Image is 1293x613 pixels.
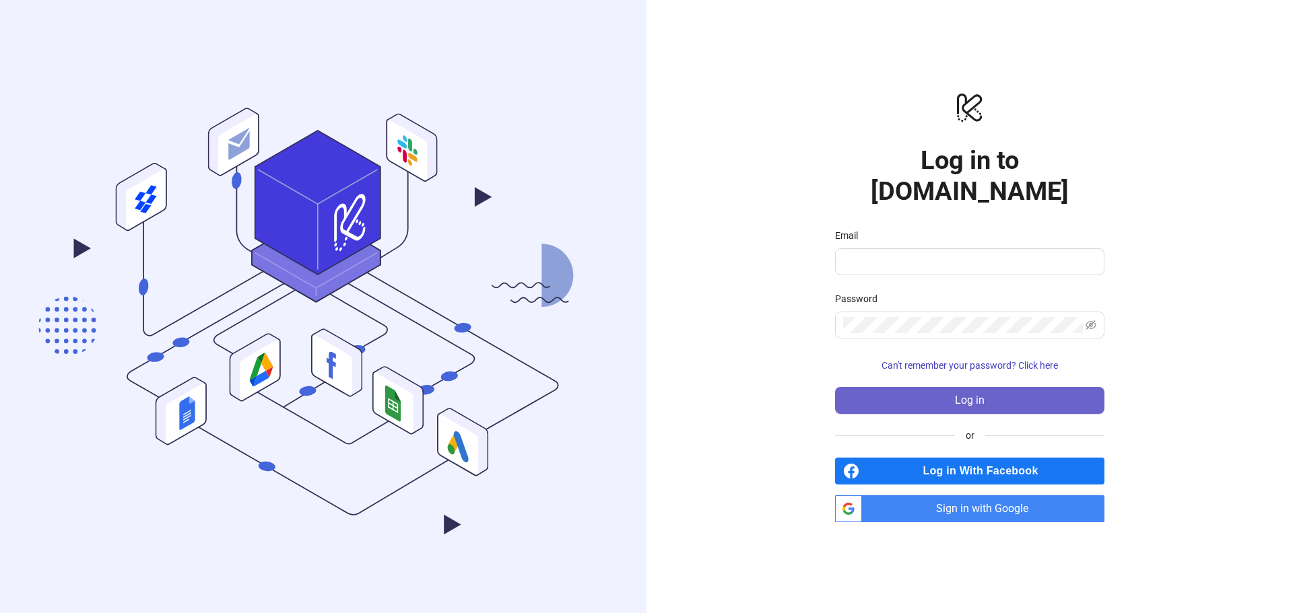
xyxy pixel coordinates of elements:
label: Email [835,228,867,243]
a: Sign in with Google [835,495,1104,522]
span: or [955,428,985,443]
button: Log in [835,387,1104,414]
input: Email [843,254,1094,270]
span: Sign in with Google [867,495,1104,522]
label: Password [835,291,886,306]
button: Can't remember your password? Click here [835,355,1104,376]
span: Log in With Facebook [865,458,1104,484]
input: Password [843,317,1083,333]
h1: Log in to [DOMAIN_NAME] [835,145,1104,207]
a: Log in With Facebook [835,458,1104,484]
a: Can't remember your password? Click here [835,360,1104,371]
span: eye-invisible [1086,320,1096,330]
span: Can't remember your password? Click here [882,360,1058,371]
span: Log in [955,394,985,406]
